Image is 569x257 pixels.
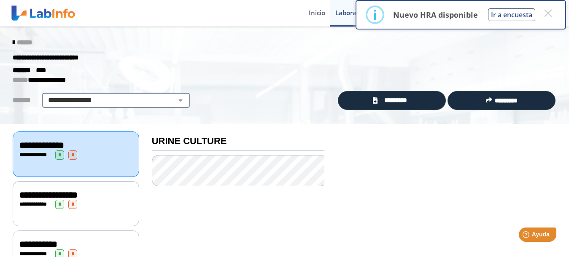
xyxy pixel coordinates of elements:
[540,5,556,21] button: Close this dialog
[152,136,227,146] b: URINE CULTURE
[488,8,535,21] button: Ir a encuesta
[494,224,560,248] iframe: Help widget launcher
[373,7,377,22] div: i
[393,10,478,20] p: Nuevo HRA disponible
